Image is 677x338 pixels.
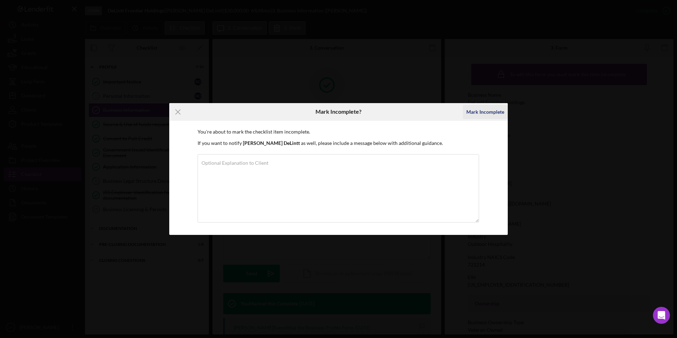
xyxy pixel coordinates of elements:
[201,160,268,166] label: Optional Explanation to Client
[198,139,479,147] p: If you want to notify as well, please include a message below with additional guidance.
[463,105,508,119] button: Mark Incomplete
[466,105,504,119] div: Mark Incomplete
[653,307,670,324] div: Open Intercom Messenger
[243,140,300,146] b: [PERSON_NAME] DeLintt
[315,108,362,115] h6: Mark Incomplete?
[198,128,479,136] p: You're about to mark the checklist item incomplete.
